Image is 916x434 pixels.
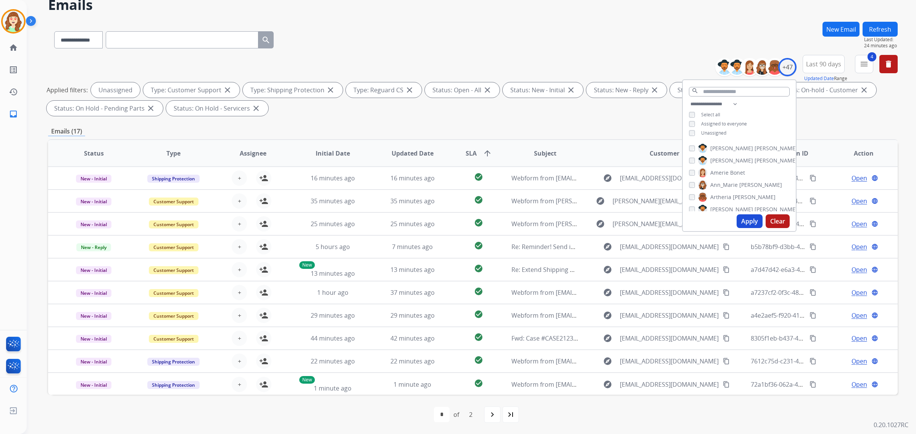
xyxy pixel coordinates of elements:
mat-icon: check_circle [474,195,483,204]
mat-icon: history [9,87,18,96]
span: Webform from [PERSON_NAME][EMAIL_ADDRESS][PERSON_NAME][DOMAIN_NAME] on [DATE] [511,197,779,205]
span: Status [84,149,104,158]
mat-icon: check_circle [474,241,483,250]
div: 2 [463,407,479,422]
mat-icon: close [223,85,232,95]
span: New - Initial [76,335,111,343]
span: [PERSON_NAME] [755,157,797,164]
span: b5b78bf9-d3bb-4216-b895-86dc61bddf55 [751,243,869,251]
mat-icon: person_add [259,196,268,206]
span: [PERSON_NAME] [739,181,782,189]
span: Unassigned [701,130,726,136]
span: Re: Extend Shipping Protection Confirmation [511,265,640,274]
mat-icon: explore [596,219,605,228]
mat-icon: explore [603,357,612,366]
mat-icon: explore [603,242,612,251]
span: Open [851,357,867,366]
span: Webform from [EMAIL_ADDRESS][DOMAIN_NAME] on [DATE] [511,357,684,365]
span: Assigned to everyone [701,121,747,127]
mat-icon: close [252,104,261,113]
span: a7237cf2-0f3c-4868-b2fd-72f6065a7651 [751,288,862,297]
mat-icon: check_circle [474,379,483,388]
mat-icon: person_add [259,311,268,320]
mat-icon: explore [603,288,612,297]
span: Shipping Protection [147,358,200,366]
span: Open [851,196,867,206]
mat-icon: content_copy [810,198,816,204]
span: Customer Support [149,220,198,228]
mat-icon: person_add [259,380,268,389]
span: [EMAIL_ADDRESS][DOMAIN_NAME] [620,288,719,297]
button: 4 [855,55,873,73]
div: Status: On Hold - Pending Parts [47,101,163,116]
span: Shipping Protection [147,175,200,183]
button: Updated Date [804,76,834,82]
span: a7d47d42-e6a3-48f0-b309-83f02ea808fa [751,265,865,274]
span: 7 minutes ago [392,243,433,251]
mat-icon: arrow_upward [483,149,492,158]
p: New [299,376,315,384]
mat-icon: language [871,266,878,273]
span: [EMAIL_ADDRESS][DOMAIN_NAME] [620,265,719,274]
span: Re: Reminder! Send in your product to proceed with your claim [511,243,693,251]
button: + [232,354,247,369]
p: Applied filters: [47,85,88,95]
mat-icon: explore [603,380,612,389]
button: + [232,308,247,323]
mat-icon: home [9,43,18,52]
mat-icon: content_copy [723,289,730,296]
span: Open [851,311,867,320]
span: Assignee [240,149,266,158]
span: Customer Support [149,312,198,320]
span: Updated Date [392,149,434,158]
span: [EMAIL_ADDRESS][DOMAIN_NAME] [620,357,719,366]
span: [EMAIL_ADDRESS][DOMAIN_NAME] [620,334,719,343]
span: Bonet [730,169,745,177]
button: Refresh [863,22,898,37]
mat-icon: explore [596,196,605,206]
mat-icon: close [326,85,335,95]
span: Webform from [EMAIL_ADDRESS][DOMAIN_NAME] on [DATE] [511,311,684,320]
span: Open [851,380,867,389]
div: of [453,410,459,419]
span: Range [804,75,847,82]
div: +47 [778,58,797,76]
mat-icon: explore [603,265,612,274]
button: Last 90 days [803,55,845,73]
span: [PERSON_NAME] [710,157,753,164]
span: SLA [466,149,477,158]
mat-icon: list_alt [9,65,18,74]
mat-icon: close [860,85,869,95]
span: [PERSON_NAME] [733,193,776,201]
mat-icon: close [566,85,576,95]
span: 29 minutes ago [390,311,435,320]
span: 35 minutes ago [390,197,435,205]
div: Status: On Hold - Servicers [166,101,268,116]
span: Open [851,219,867,228]
mat-icon: person_add [259,174,268,183]
div: Type: Shipping Protection [243,82,343,98]
span: New - Initial [76,198,111,206]
mat-icon: inbox [9,109,18,119]
div: Status: On-hold – Internal [670,82,769,98]
mat-icon: search [261,35,271,45]
mat-icon: check_circle [474,172,483,182]
span: [EMAIL_ADDRESS][DOMAIN_NAME] [620,174,719,183]
span: [EMAIL_ADDRESS][DOMAIN_NAME] [620,380,719,389]
span: Last Updated: [864,37,898,43]
mat-icon: check_circle [474,333,483,342]
div: Type: Reguard CS [346,82,422,98]
span: Open [851,265,867,274]
mat-icon: check_circle [474,218,483,227]
span: Ann_Marie [710,181,738,189]
mat-icon: language [871,220,878,227]
mat-icon: menu [860,59,869,69]
span: + [238,311,241,320]
div: Status: New - Initial [503,82,583,98]
span: Customer Support [149,335,198,343]
span: Customer Support [149,266,198,274]
p: Emails (17) [48,127,85,136]
button: + [232,262,247,277]
mat-icon: language [871,175,878,182]
mat-icon: person_add [259,334,268,343]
